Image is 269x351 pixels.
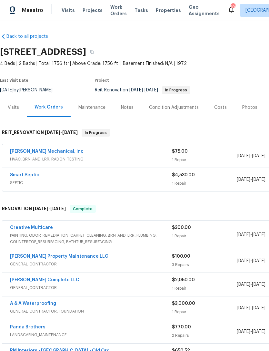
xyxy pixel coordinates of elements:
span: [DATE] [252,177,265,182]
span: - [237,305,265,311]
span: Complete [70,206,95,212]
span: [DATE] [62,130,78,135]
span: PAINTING, ODOR_REMEDIATION, CARPET_CLEANING, BRN_AND_LRR, PLUMBING, COUNTERTOP_RESURFACING, BATHT... [10,232,172,245]
span: GENERAL_CONTRACTOR [10,284,172,291]
span: - [33,206,66,211]
span: [DATE] [252,282,265,287]
span: [DATE] [252,232,265,237]
span: [DATE] [252,259,265,263]
div: 3 Repairs [172,262,237,268]
span: Work Orders [110,4,127,17]
h6: RENOVATION [2,205,66,213]
button: Copy Address [86,46,98,58]
div: Costs [214,104,227,111]
div: 105 [231,4,235,10]
a: Panda Brothers [10,325,45,329]
span: $300.00 [172,225,191,230]
span: [DATE] [237,259,250,263]
span: - [129,88,158,92]
span: - [237,258,265,264]
span: [DATE] [237,306,250,310]
span: $4,530.00 [172,173,195,177]
a: [PERSON_NAME] Complete LLC [10,278,79,282]
a: Creative Multicare [10,225,53,230]
span: - [237,176,265,183]
span: $770.00 [172,325,191,329]
span: [DATE] [252,306,265,310]
div: 2 Repairs [172,332,237,339]
span: $3,000.00 [172,301,195,306]
span: $75.00 [172,149,188,154]
div: 1 Repair [172,233,237,239]
div: Photos [242,104,257,111]
span: Reit Renovation [95,88,190,92]
span: [DATE] [237,232,250,237]
span: - [237,153,265,159]
span: [DATE] [252,154,265,158]
span: GENERAL_CONTRACTOR [10,261,172,267]
a: [PERSON_NAME] Property Maintenance LLC [10,254,108,259]
div: Maintenance [78,104,105,111]
div: Visits [8,104,19,111]
span: HVAC, BRN_AND_LRR, RADON_TESTING [10,156,172,162]
div: 1 Repair [172,309,237,315]
div: 1 Repair [172,157,237,163]
a: A & A Waterproofing [10,301,56,306]
span: Tasks [134,8,148,13]
span: [DATE] [129,88,143,92]
div: Condition Adjustments [149,104,199,111]
span: Geo Assignments [189,4,220,17]
span: Maestro [22,7,43,14]
a: Smart Septic [10,173,39,177]
a: [PERSON_NAME] Mechanical, Inc [10,149,84,154]
span: LANDSCAPING_MAINTENANCE [10,332,172,338]
span: - [237,232,265,238]
span: - [237,328,265,335]
span: [DATE] [237,154,250,158]
span: GENERAL_CONTRACTOR, FOUNDATION [10,308,172,315]
span: - [45,130,78,135]
span: [DATE] [237,177,250,182]
div: 1 Repair [172,285,237,292]
span: Projects [83,7,103,14]
span: [DATE] [45,130,60,135]
span: [DATE] [33,206,48,211]
div: Notes [121,104,134,111]
span: In Progress [163,88,190,92]
span: [DATE] [252,329,265,334]
span: In Progress [82,129,109,136]
span: [DATE] [50,206,66,211]
span: [DATE] [237,329,250,334]
span: - [237,281,265,288]
span: [DATE] [237,282,250,287]
span: Visits [62,7,75,14]
div: 1 Repair [172,180,237,187]
span: SEPTIC [10,180,172,186]
span: [DATE] [144,88,158,92]
span: $2,050.00 [172,278,195,282]
div: Work Orders [35,104,63,110]
span: $100.00 [172,254,190,259]
span: Properties [156,7,181,14]
h6: REIT_RENOVATION [2,129,78,137]
span: Project [95,78,109,82]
